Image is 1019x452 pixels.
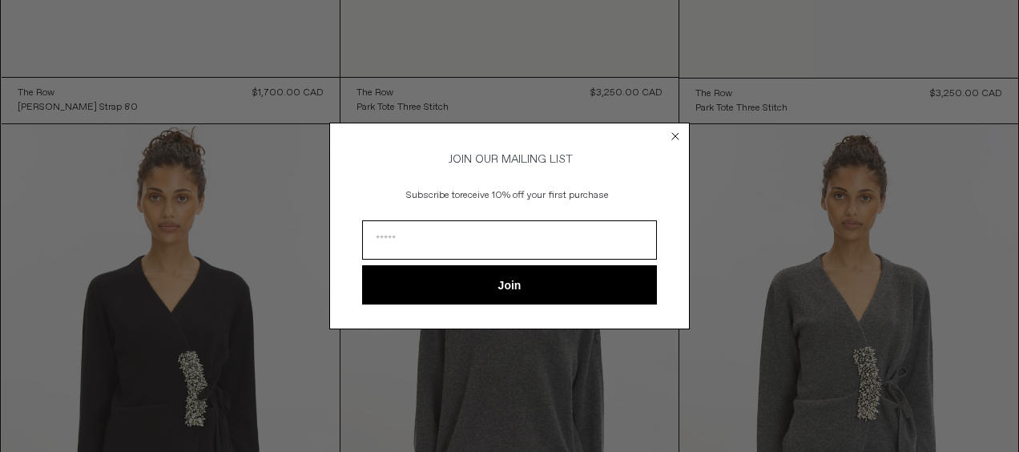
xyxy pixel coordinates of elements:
[406,189,460,202] span: Subscribe to
[362,220,657,260] input: Email
[667,128,683,144] button: Close dialog
[460,189,609,202] span: receive 10% off your first purchase
[362,265,657,305] button: Join
[446,152,573,167] span: JOIN OUR MAILING LIST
